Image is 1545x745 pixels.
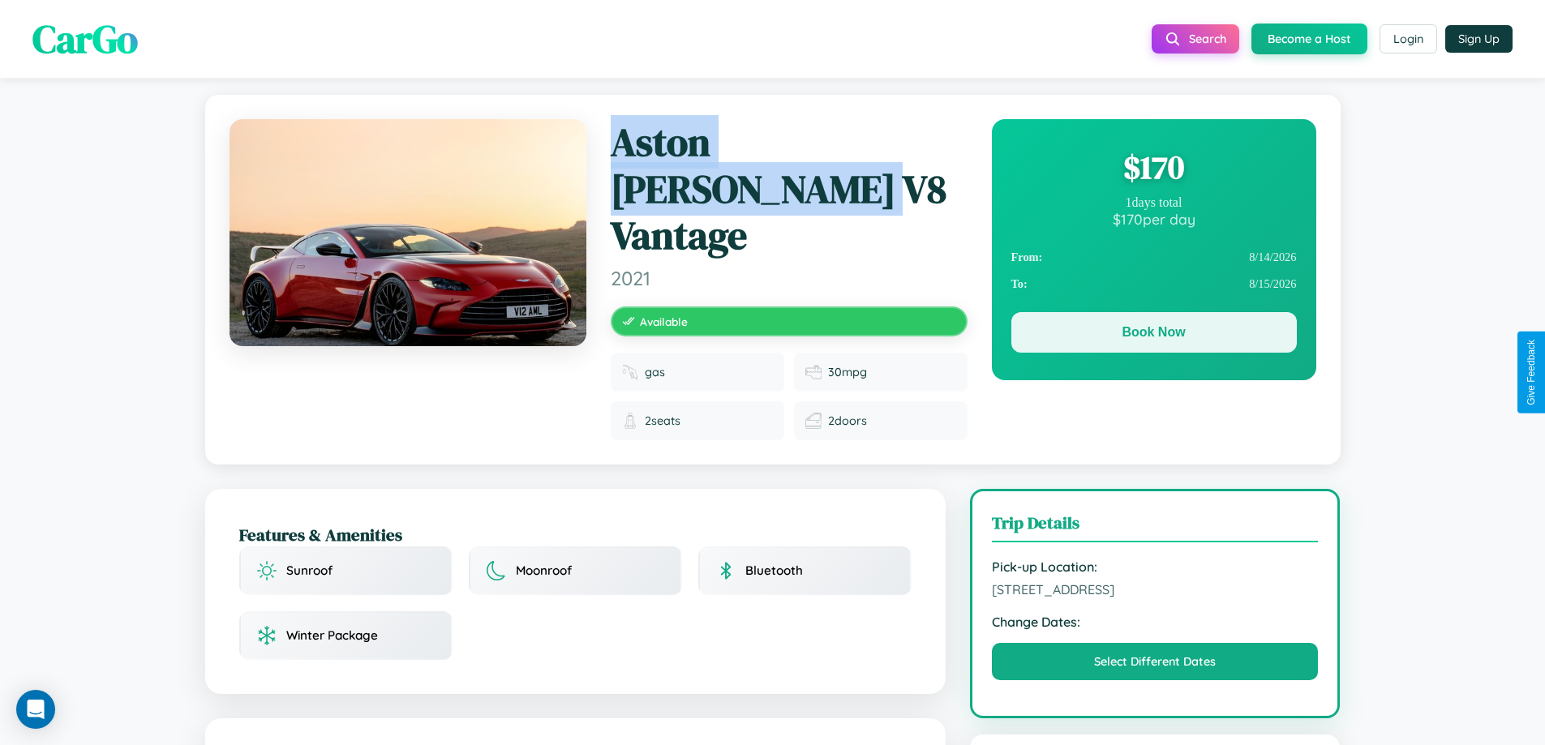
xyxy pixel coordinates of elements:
[1251,24,1367,54] button: Become a Host
[645,413,680,428] span: 2 seats
[992,643,1319,680] button: Select Different Dates
[992,511,1319,542] h3: Trip Details
[828,413,867,428] span: 2 doors
[1445,25,1513,53] button: Sign Up
[828,365,867,379] span: 30 mpg
[645,365,665,379] span: gas
[16,690,55,729] div: Open Intercom Messenger
[1011,145,1297,189] div: $ 170
[230,119,586,346] img: Aston Martin V8 Vantage 2021
[622,364,638,380] img: Fuel type
[286,627,378,643] span: Winter Package
[516,563,572,578] span: Moonroof
[1152,24,1239,54] button: Search
[1189,32,1226,46] span: Search
[745,563,803,578] span: Bluetooth
[992,581,1319,597] span: [STREET_ADDRESS]
[1011,271,1297,298] div: 8 / 15 / 2026
[611,266,968,290] span: 2021
[1011,244,1297,271] div: 8 / 14 / 2026
[1011,250,1043,264] strong: From:
[286,563,333,578] span: Sunroof
[32,12,138,66] span: CarGo
[1011,195,1297,210] div: 1 days total
[992,614,1319,630] strong: Change Dates:
[1011,210,1297,228] div: $ 170 per day
[622,413,638,429] img: Seats
[1526,340,1537,405] div: Give Feedback
[992,559,1319,575] strong: Pick-up Location:
[611,119,968,259] h1: Aston [PERSON_NAME] V8 Vantage
[640,315,688,328] span: Available
[1011,277,1028,291] strong: To:
[239,523,912,546] h2: Features & Amenities
[805,413,822,429] img: Doors
[805,364,822,380] img: Fuel efficiency
[1011,312,1297,353] button: Book Now
[1380,24,1437,54] button: Login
